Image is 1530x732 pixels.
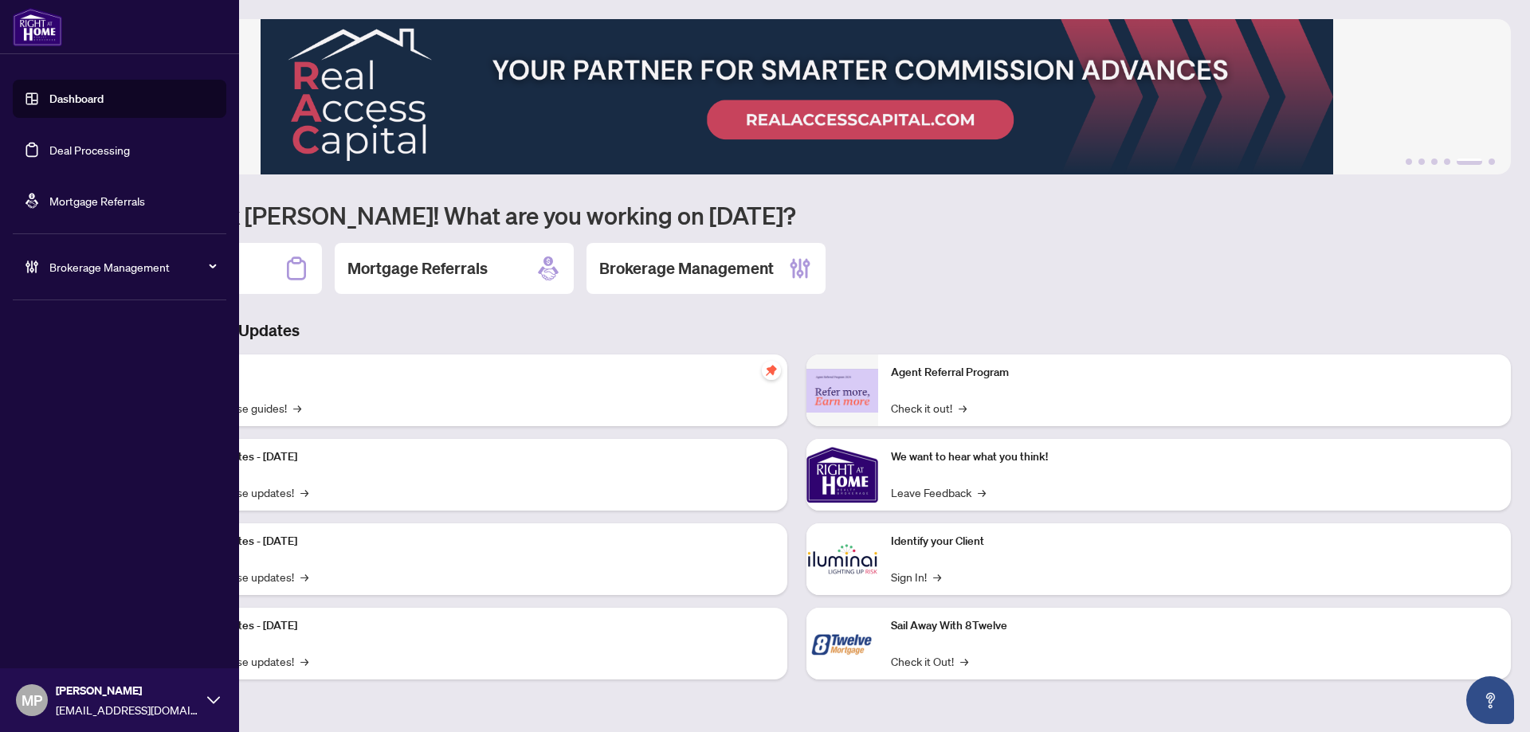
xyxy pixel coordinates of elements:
[300,483,308,501] span: →
[891,652,968,670] a: Check it Out!→
[1457,159,1482,165] button: 5
[167,533,775,550] p: Platform Updates - [DATE]
[1444,159,1450,165] button: 4
[959,399,967,417] span: →
[49,143,130,157] a: Deal Processing
[83,19,1511,174] img: Slide 4
[891,533,1498,550] p: Identify your Client
[83,319,1511,342] h3: Brokerage & Industry Updates
[49,92,104,106] a: Dashboard
[293,399,301,417] span: →
[762,361,781,380] span: pushpin
[300,568,308,585] span: →
[806,369,878,413] img: Agent Referral Program
[300,652,308,670] span: →
[56,701,199,718] span: [EMAIL_ADDRESS][DOMAIN_NAME]
[960,652,968,670] span: →
[978,483,986,501] span: →
[891,483,986,501] a: Leave Feedback→
[167,364,775,382] p: Self-Help
[49,194,145,208] a: Mortgage Referrals
[1489,159,1495,165] button: 6
[1431,159,1438,165] button: 3
[83,200,1511,230] h1: Welcome back [PERSON_NAME]! What are you working on [DATE]?
[1406,159,1412,165] button: 1
[13,8,62,46] img: logo
[806,523,878,595] img: Identify your Client
[1418,159,1425,165] button: 2
[891,568,941,585] a: Sign In!→
[891,399,967,417] a: Check it out!→
[891,617,1498,635] p: Sail Away With 8Twelve
[891,364,1498,382] p: Agent Referral Program
[49,258,215,276] span: Brokerage Management
[347,257,488,280] h2: Mortgage Referrals
[167,617,775,635] p: Platform Updates - [DATE]
[22,689,42,711] span: MP
[933,568,941,585] span: →
[806,439,878,511] img: We want to hear what you think!
[167,448,775,466] p: Platform Updates - [DATE]
[599,257,774,280] h2: Brokerage Management
[891,448,1498,466] p: We want to hear what you think!
[1466,676,1514,724] button: Open asap
[806,608,878,679] img: Sail Away With 8Twelve
[56,682,199,699] span: [PERSON_NAME]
